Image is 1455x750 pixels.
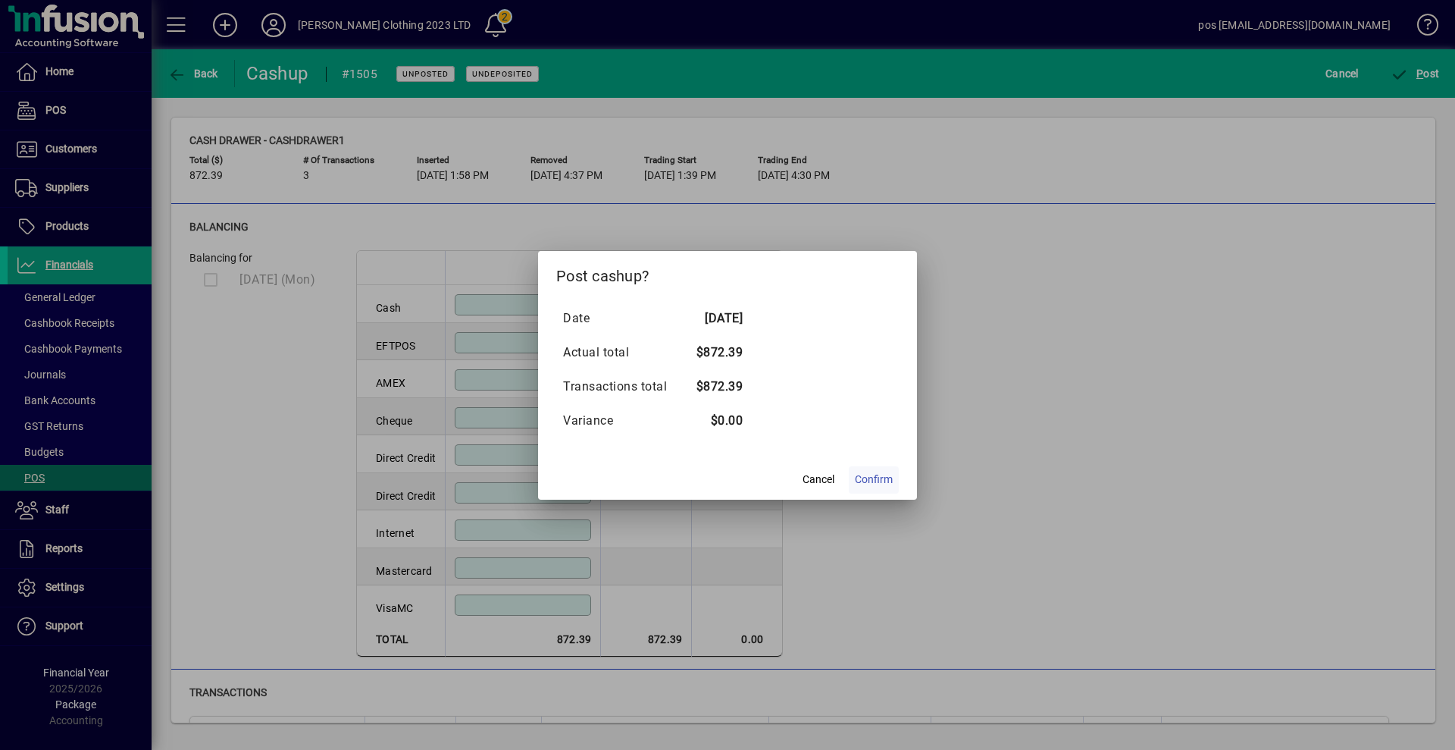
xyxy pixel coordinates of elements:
td: Variance [562,404,682,438]
td: Transactions total [562,370,682,404]
h2: Post cashup? [538,251,917,295]
td: $0.00 [682,404,743,438]
td: Date [562,302,682,336]
td: Actual total [562,336,682,370]
td: $872.39 [682,336,743,370]
td: [DATE] [682,302,743,336]
span: Cancel [803,472,834,488]
td: $872.39 [682,370,743,404]
button: Cancel [794,466,843,494]
button: Confirm [849,466,899,494]
span: Confirm [855,472,893,488]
